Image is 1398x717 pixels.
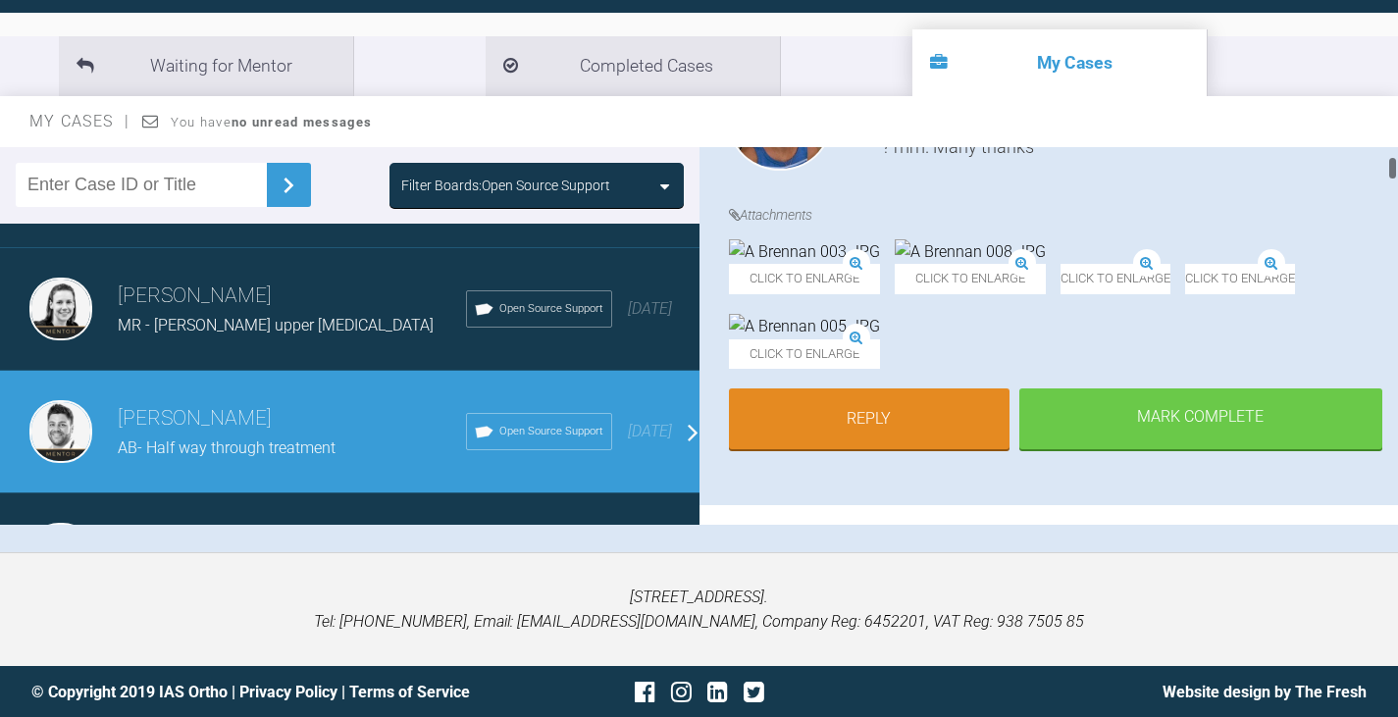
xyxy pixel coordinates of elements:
[628,422,672,440] span: [DATE]
[729,264,880,294] span: Click to enlarge
[349,683,470,701] a: Terms of Service
[729,204,1384,226] h4: Attachments
[895,239,1046,265] img: A Brennan 008.JPG
[1185,264,1295,294] span: Click to enlarge
[31,680,477,705] div: © Copyright 2019 IAS Ortho | |
[29,523,92,586] img: Guy Wells
[29,400,92,463] img: Guy Wells
[729,239,880,265] img: A Brennan 003.JPG
[912,29,1207,96] li: My Cases
[31,585,1367,635] p: [STREET_ADDRESS]. Tel: [PHONE_NUMBER], Email: [EMAIL_ADDRESS][DOMAIN_NAME], Company Reg: 6452201,...
[729,314,880,339] img: A Brennan 005.JPG
[239,683,337,701] a: Privacy Policy
[59,36,353,96] li: Waiting for Mentor
[499,300,603,318] span: Open Source Support
[118,402,466,435] h3: [PERSON_NAME]
[628,299,672,318] span: [DATE]
[29,112,130,130] span: My Cases
[729,339,880,370] span: Click to enlarge
[499,423,603,440] span: Open Source Support
[16,163,267,207] input: Enter Case ID or Title
[895,264,1046,294] span: Click to enlarge
[1061,264,1170,294] span: Click to enlarge
[171,115,372,129] span: You have
[401,175,610,196] div: Filter Boards: Open Source Support
[118,280,466,313] h3: [PERSON_NAME]
[273,170,304,201] img: chevronRight.28bd32b0.svg
[118,438,336,457] span: AB- Half way through treatment
[118,316,434,334] span: MR - [PERSON_NAME] upper [MEDICAL_DATA]
[29,278,92,340] img: Kelly Toft
[1019,388,1382,449] div: Mark Complete
[729,388,1010,449] a: Reply
[486,36,780,96] li: Completed Cases
[1163,683,1367,701] a: Website design by The Fresh
[232,115,372,129] strong: no unread messages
